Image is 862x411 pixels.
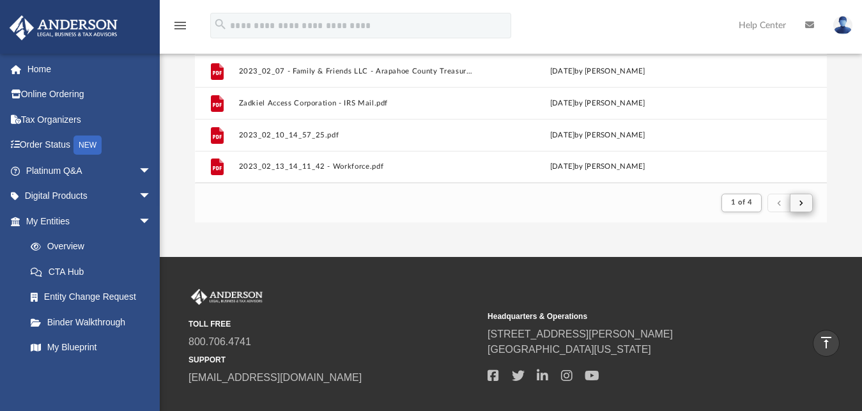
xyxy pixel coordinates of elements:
[18,234,171,260] a: Overview
[9,183,171,209] a: Digital Productsarrow_drop_down
[9,158,171,183] a: Platinum Q&Aarrow_drop_down
[6,15,121,40] img: Anderson Advisors Platinum Portal
[238,131,474,139] button: 2023_02_10_14_57_25.pdf
[238,163,474,171] button: 2023_02_13_14_11_42 - Workforce.pdf
[488,311,778,322] small: Headquarters & Operations
[18,284,171,310] a: Entity Change Request
[173,18,188,33] i: menu
[18,309,171,335] a: Binder Walkthrough
[189,289,265,306] img: Anderson Advisors Platinum Portal
[139,183,164,210] span: arrow_drop_down
[488,344,651,355] a: [GEOGRAPHIC_DATA][US_STATE]
[480,130,716,141] div: [DATE] by [PERSON_NAME]
[238,99,474,107] button: Zadkiel Access Corporation - IRS Mail.pdf
[731,199,752,206] span: 1 of 4
[189,354,479,366] small: SUPPORT
[480,162,716,173] div: [DATE] by [PERSON_NAME]
[819,335,834,350] i: vertical_align_top
[721,194,762,212] button: 1 of 4
[9,132,171,159] a: Order StatusNEW
[238,67,474,75] button: 2023_02_07 - Family & Friends LLC - Arapahoe County Treasurer.pdf
[9,107,171,132] a: Tax Organizers
[139,158,164,184] span: arrow_drop_down
[9,82,171,107] a: Online Ordering
[9,208,171,234] a: My Entitiesarrow_drop_down
[189,372,362,383] a: [EMAIL_ADDRESS][DOMAIN_NAME]
[189,336,251,347] a: 800.706.4741
[488,329,673,339] a: [STREET_ADDRESS][PERSON_NAME]
[480,66,716,77] div: [DATE] by [PERSON_NAME]
[173,24,188,33] a: menu
[18,335,164,361] a: My Blueprint
[18,259,171,284] a: CTA Hub
[18,360,171,385] a: Tax Due Dates
[73,136,102,155] div: NEW
[139,208,164,235] span: arrow_drop_down
[189,318,479,330] small: TOLL FREE
[213,17,227,31] i: search
[9,56,171,82] a: Home
[813,330,840,357] a: vertical_align_top
[480,98,716,109] div: [DATE] by [PERSON_NAME]
[833,16,852,35] img: User Pic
